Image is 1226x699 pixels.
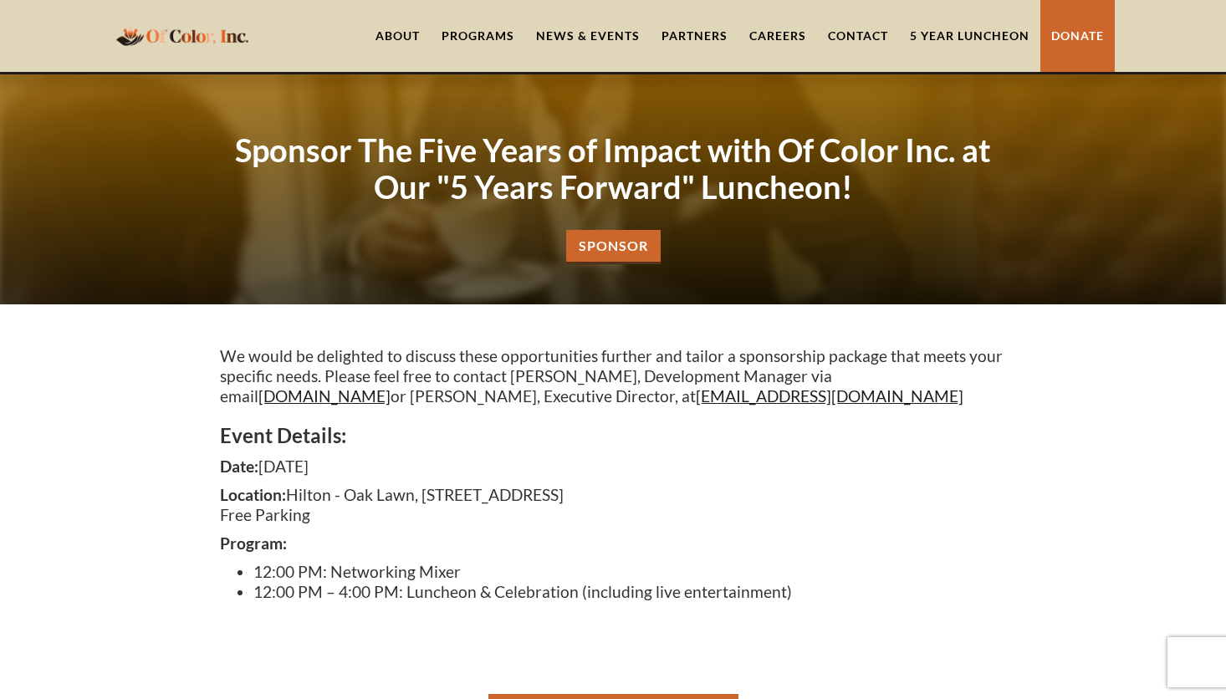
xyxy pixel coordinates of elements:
[220,533,287,553] strong: Program:
[220,457,1006,477] p: [DATE]
[566,230,661,264] a: Sponsor
[235,130,991,206] strong: Sponsor The Five Years of Impact with Of Color Inc. at Our "5 Years Forward" Luncheon!
[442,28,514,44] div: Programs
[220,485,286,504] strong: Location:
[696,386,963,406] a: [EMAIL_ADDRESS][DOMAIN_NAME]
[253,562,1006,582] li: 12:00 PM: Networking Mixer
[253,582,1006,602] li: 12:00 PM – 4:00 PM: Luncheon & Celebration (including live entertainment)
[220,457,258,476] strong: Date:
[220,346,1006,406] p: We would be delighted to discuss these opportunities further and tailor a sponsorship package tha...
[111,16,253,55] a: home
[220,423,346,447] strong: Event Details:
[220,485,1006,525] p: Hilton - Oak Lawn, [STREET_ADDRESS] Free Parking
[258,386,391,406] a: [DOMAIN_NAME]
